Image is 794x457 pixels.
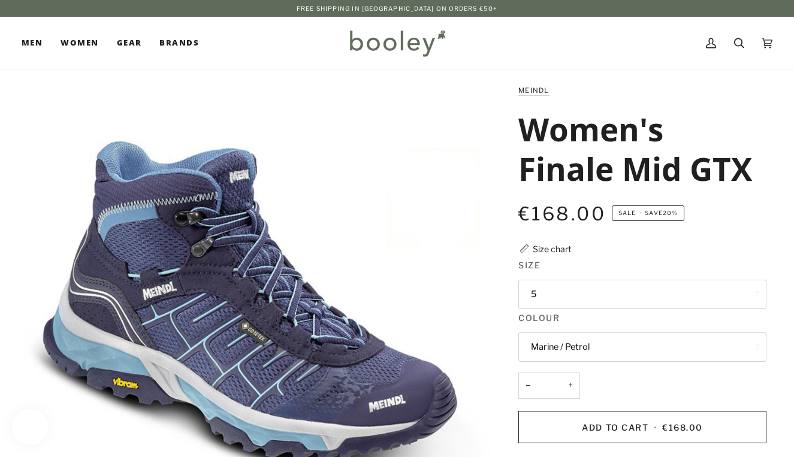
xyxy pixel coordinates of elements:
button: − [518,373,538,400]
span: €168.00 [518,202,606,225]
span: Save [612,205,684,221]
p: Free Shipping in [GEOGRAPHIC_DATA] on Orders €50+ [297,4,497,13]
a: Women [52,17,107,69]
span: 20% [663,210,678,216]
span: Size [518,259,541,271]
button: 5 [518,280,766,309]
button: Add to Cart • €168.00 [518,411,766,443]
iframe: Button to open loyalty program pop-up [12,409,48,445]
img: Booley [345,26,449,60]
span: Add to Cart [582,422,648,432]
em: • [638,210,645,216]
span: €168.00 [662,422,703,432]
a: Brands [150,17,208,69]
span: Women [61,37,98,49]
a: Men [22,17,52,69]
span: Men [22,37,43,49]
span: Colour [518,311,560,324]
a: Gear [108,17,151,69]
button: + [561,373,580,400]
span: Gear [117,37,142,49]
input: Quantity [518,373,580,400]
button: Marine / Petrol [518,332,766,362]
div: Size chart [533,243,571,255]
a: Meindl [518,86,550,95]
span: Brands [159,37,199,49]
span: • [651,422,660,432]
h1: Women's Finale Mid GTX [518,109,757,188]
span: Sale [618,210,636,216]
